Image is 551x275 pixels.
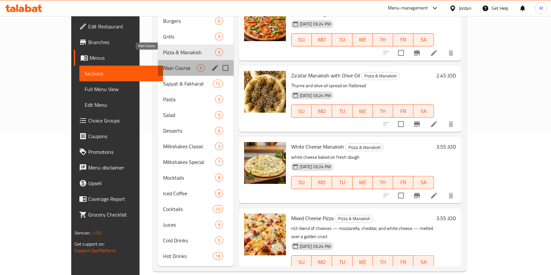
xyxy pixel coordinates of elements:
[213,253,223,259] span: 18
[312,105,332,118] button: MO
[163,111,215,119] span: Salad
[92,229,102,237] span: 1.0.0
[215,127,223,135] div: items
[163,33,215,40] span: Grills
[409,45,425,61] button: Branch-specific-item
[88,211,158,218] span: Grocery Checklist
[158,107,234,123] div: Salad9
[332,176,352,189] button: TU
[376,257,391,267] span: TH
[409,188,425,203] button: Branch-specific-item
[396,178,411,187] span: FR
[163,205,213,213] span: Cocktails
[163,127,215,135] div: Desserts
[163,80,213,88] span: Sajiyat & Fakharat
[355,106,370,116] span: WE
[430,49,438,57] a: Edit menu item
[413,33,434,46] button: SA
[215,49,223,56] span: 9
[459,5,472,12] div: Jordan
[437,142,456,151] h6: 3.55 JOD
[158,186,234,201] div: Iced Coffee8
[215,48,223,56] div: items
[297,243,333,250] span: [DATE] 03:24 PM
[215,222,223,228] span: 9
[163,142,215,150] span: Milkshakes Classic
[314,35,329,44] span: MO
[394,117,408,131] span: Select to update
[355,178,370,187] span: WE
[79,66,163,81] a: Sections
[373,105,393,118] button: TH
[90,54,158,62] span: Menus
[437,71,456,80] h6: 2.45 JOD
[393,176,413,189] button: FR
[353,105,373,118] button: WE
[163,158,215,166] span: Milkshakes Special
[294,257,309,267] span: SU
[158,44,234,60] div: Pizza & Manakish9
[213,206,223,212] span: 10
[215,17,223,25] div: items
[88,38,158,46] span: Branches
[443,116,459,132] button: delete
[215,159,223,165] span: 7
[163,17,215,25] div: Burgers
[335,257,350,267] span: TU
[158,154,234,170] div: Milkshakes Special7
[215,112,223,118] span: 9
[163,189,215,197] span: Iced Coffee
[376,35,391,44] span: TH
[409,116,425,132] button: Branch-specific-item
[312,176,332,189] button: MO
[314,178,329,187] span: MO
[158,233,234,248] div: Cold Drinks5
[74,160,163,175] a: Menu disclaimer
[244,214,286,255] img: Mixed Cheese Pizza
[396,35,411,44] span: FR
[158,248,234,264] div: Hot Drinks18
[388,4,428,12] div: Menu-management
[215,174,223,182] div: items
[294,35,309,44] span: SU
[158,170,234,186] div: Mocktails8
[163,236,215,244] div: Cold Drinks
[373,33,393,46] button: TH
[353,176,373,189] button: WE
[291,176,312,189] button: SU
[393,255,413,268] button: FR
[355,257,370,267] span: WE
[291,255,312,268] button: SU
[163,48,215,56] div: Pizza & Manakish
[416,257,431,267] span: SA
[394,189,408,202] span: Select to update
[79,81,163,97] a: Full Menu View
[373,176,393,189] button: TH
[345,143,384,151] div: Pizza & Manakish
[215,190,223,197] span: 8
[197,65,205,71] span: 6
[215,189,223,197] div: items
[291,153,434,161] p: white cheese baked on fresh dough
[335,215,373,222] span: Pizza & Manakish
[376,106,391,116] span: TH
[437,214,456,223] h6: 3.55 JOD
[312,255,332,268] button: MO
[244,142,286,184] img: White Cheese Manakish
[314,106,329,116] span: MO
[163,95,215,103] span: Pasta
[158,138,234,154] div: Milkshakes Classic3
[294,106,309,116] span: SU
[430,120,438,128] a: Edit menu item
[158,201,234,217] div: Cocktails10
[335,35,350,44] span: TU
[74,113,163,128] a: Choice Groups
[197,64,205,72] div: items
[297,21,333,27] span: [DATE] 03:24 PM
[215,18,223,24] span: 6
[158,13,234,29] div: Burgers6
